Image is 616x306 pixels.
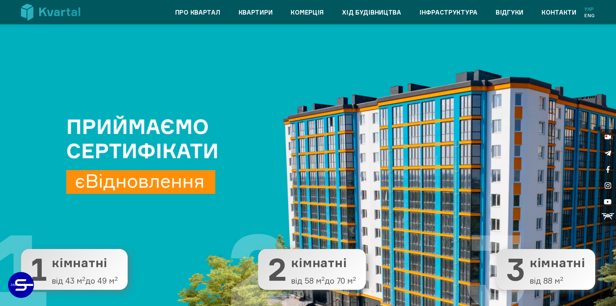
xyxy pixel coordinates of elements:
[530,277,585,285] span: від 88 м
[496,7,524,17] a: Відгуки
[342,7,401,17] a: Хід будівництва
[321,275,325,282] sup: 2
[11,283,33,287] text: ЗАБУДОВНИК
[560,275,563,282] sup: 2
[52,277,118,285] span: від 43 м до 49 м
[258,249,366,290] button: 2 2 кімнатні від 58 м2до 70 м2
[8,272,34,298] a: ЗАБУДОВНИК
[419,7,478,17] a: Інфраструктура
[21,249,127,290] button: 1 1 кімнатні від 43 м2до 49 м2
[291,277,356,285] span: від 58 м до 70 м
[268,254,286,285] span: 2
[584,6,595,12] a: Укр
[291,7,324,17] a: Комерція
[584,12,595,19] a: Eng
[506,254,525,285] span: 3
[353,275,356,282] sup: 2
[82,275,85,282] sup: 2
[542,7,577,17] a: Контакти
[52,256,118,270] span: кімнатні
[291,256,356,270] span: кімнатні
[530,256,585,270] span: кімнатні
[175,7,221,17] a: Про квартал
[497,249,595,290] button: 3 3 кімнатні від 88 м2
[21,4,80,20] img: Kvartal
[31,254,47,285] span: 1
[114,275,118,282] sup: 2
[239,7,273,17] a: Квартири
